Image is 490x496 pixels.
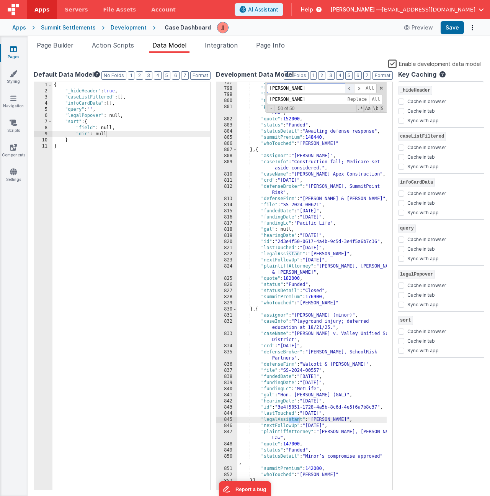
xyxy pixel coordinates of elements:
[216,233,237,239] div: 819
[268,105,275,111] span: Toggel Replace mode
[345,71,353,80] button: 5
[407,245,435,252] label: Cache in tab
[372,105,379,112] span: Whole Word Search
[216,466,237,472] div: 851
[216,196,237,202] div: 813
[216,70,294,79] span: Development Data Model
[327,71,335,80] button: 3
[216,472,237,478] div: 852
[128,71,134,80] button: 1
[92,41,134,49] span: Action Scripts
[407,208,439,216] label: Sync with app
[136,71,143,80] button: 2
[216,312,237,319] div: 831
[216,220,237,227] div: 817
[407,143,446,151] label: Cache in browser
[216,343,237,349] div: 834
[331,6,382,13] span: [PERSON_NAME] —
[34,143,52,149] div: 11
[65,6,88,13] span: Servers
[216,184,237,196] div: 812
[216,423,237,429] div: 846
[103,6,136,13] span: File Assets
[398,86,432,95] span: _hideHeader
[407,254,439,262] label: Sync with app
[407,199,435,206] label: Cache in tab
[407,97,446,105] label: Cache in browser
[101,71,126,80] button: No Folds
[363,71,371,80] button: 7
[216,116,237,122] div: 802
[216,374,237,380] div: 838
[407,346,439,354] label: Sync with app
[216,349,237,361] div: 835
[205,41,238,49] span: Integration
[407,107,435,114] label: Cache in tab
[216,417,237,423] div: 845
[345,95,369,104] span: Replace
[34,137,52,143] div: 10
[216,177,237,184] div: 811
[407,153,435,160] label: Cache in tab
[172,71,180,80] button: 6
[216,214,237,220] div: 816
[216,288,237,294] div: 827
[216,104,237,116] div: 801
[407,235,446,243] label: Cache in browser
[34,82,52,88] div: 1
[181,71,189,80] button: 7
[356,105,363,112] span: RegExp Search
[12,24,26,31] div: Apps
[216,398,237,404] div: 842
[216,171,237,177] div: 810
[216,331,237,343] div: 833
[111,24,147,31] div: Development
[398,224,416,233] span: query
[331,6,484,13] button: [PERSON_NAME] — [EMAIL_ADDRESS][DOMAIN_NAME]
[398,316,413,325] span: sort
[407,327,446,335] label: Cache in browser
[216,141,237,147] div: 806
[216,92,237,98] div: 799
[216,245,237,251] div: 821
[284,71,309,80] button: No Folds
[216,276,237,282] div: 825
[336,71,344,80] button: 4
[34,131,52,137] div: 9
[216,257,237,263] div: 823
[216,122,237,128] div: 803
[216,263,237,276] div: 824
[216,478,237,484] div: 853
[216,85,237,92] div: 798
[217,22,228,33] img: 67cf703950b6d9cd5ee0aacca227d490
[216,135,237,141] div: 805
[41,24,96,31] div: Summit Settlements
[398,270,435,279] span: legalPopover
[216,411,237,417] div: 844
[216,380,237,386] div: 839
[407,300,439,308] label: Sync with app
[407,337,435,344] label: Cache in tab
[248,6,278,13] span: AI Assistant
[163,71,170,80] button: 5
[165,25,211,30] h4: Case Dashboard
[34,125,52,131] div: 8
[154,71,162,80] button: 4
[216,447,237,453] div: 849
[235,3,283,16] button: AI Assistant
[407,116,439,124] label: Sync with app
[216,202,237,208] div: 814
[441,21,464,34] button: Save
[354,71,362,80] button: 6
[216,153,237,159] div: 808
[398,132,446,141] span: caseListFiltered
[216,306,237,312] div: 830
[34,113,52,119] div: 6
[216,319,237,331] div: 832
[152,41,186,49] span: Data Model
[398,71,436,78] h4: Key Caching
[216,441,237,447] div: 848
[190,71,211,80] button: Format
[267,95,345,104] input: Replace with
[216,300,237,306] div: 829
